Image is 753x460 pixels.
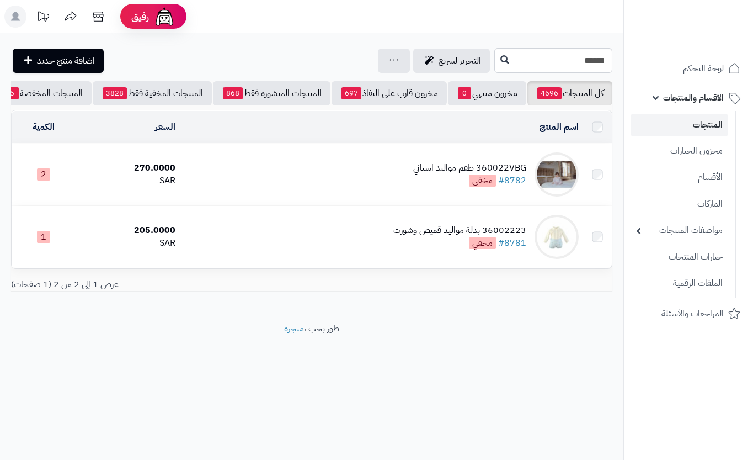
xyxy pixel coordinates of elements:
span: 2 [37,168,50,181]
span: المراجعات والأسئلة [661,306,724,321]
div: 270.0000 [80,162,175,175]
a: مخزون قارب على النفاذ697 [332,81,447,105]
div: 205.0000 [80,224,175,237]
span: 1 [37,231,50,243]
span: 4696 [537,87,562,99]
img: logo-2.png [678,12,743,35]
img: ai-face.png [153,6,175,28]
a: اضافة منتج جديد [13,49,104,73]
a: تحديثات المنصة [29,6,57,30]
a: المراجعات والأسئلة [631,300,746,327]
a: #8782 [498,174,526,187]
a: الكمية [33,120,55,134]
a: الماركات [631,192,728,216]
div: 360022VBG طقم مواليد اسباني [413,162,526,175]
div: SAR [80,175,175,187]
img: 360022VBG طقم مواليد اسباني [535,152,579,197]
span: اضافة منتج جديد [37,54,95,67]
span: مخفي [469,237,496,249]
a: كل المنتجات4696 [527,81,612,105]
div: SAR [80,237,175,250]
a: مخزون الخيارات [631,139,728,163]
a: مخزون منتهي0 [448,81,526,105]
a: المنتجات المنشورة فقط868 [213,81,330,105]
img: 36002223 بدلة مواليد قميص وشورت [535,215,579,259]
a: المنتجات [631,114,728,136]
a: لوحة التحكم [631,55,746,82]
span: 0 [458,87,471,99]
a: اسم المنتج [540,120,579,134]
span: 3828 [103,87,127,99]
span: لوحة التحكم [683,61,724,76]
a: الأقسام [631,166,728,189]
div: عرض 1 إلى 2 من 2 (1 صفحات) [3,278,312,291]
span: 868 [223,87,243,99]
a: خيارات المنتجات [631,245,728,269]
span: التحرير لسريع [439,54,481,67]
a: مواصفات المنتجات [631,219,728,242]
a: #8781 [498,236,526,250]
div: 36002223 بدلة مواليد قميص وشورت [393,224,526,237]
span: 5 [6,87,19,99]
a: المنتجات المخفية فقط3828 [93,81,212,105]
a: التحرير لسريع [413,49,490,73]
a: السعر [155,120,175,134]
span: رفيق [131,10,149,23]
span: مخفي [469,175,496,187]
span: الأقسام والمنتجات [663,90,724,105]
a: الملفات الرقمية [631,272,728,295]
a: متجرة [284,322,304,335]
span: 697 [341,87,361,99]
